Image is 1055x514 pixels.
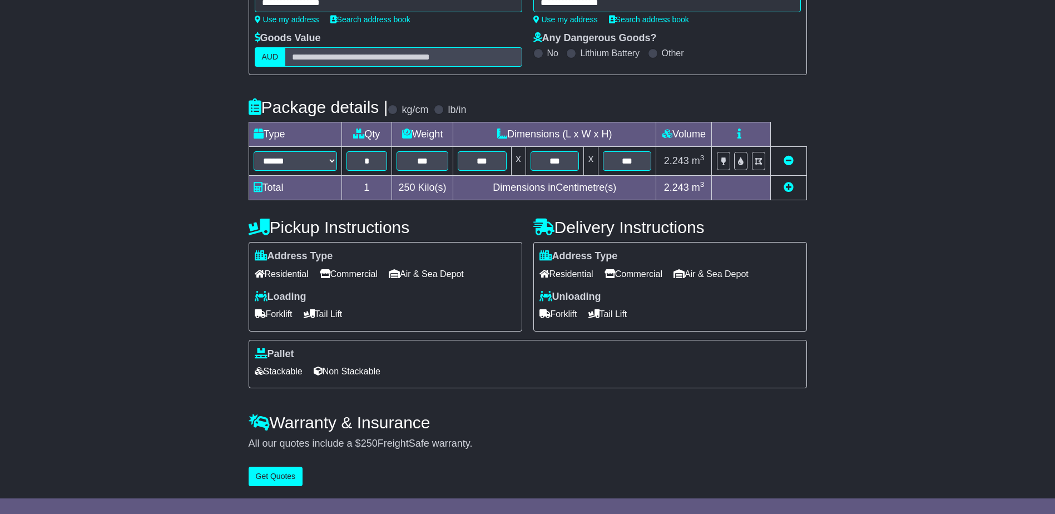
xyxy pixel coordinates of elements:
span: Forklift [539,305,577,323]
span: Residential [539,265,593,283]
a: Use my address [533,15,598,24]
a: Remove this item [784,155,794,166]
span: Commercial [320,265,378,283]
label: Address Type [539,250,618,263]
span: 2.243 [664,155,689,166]
span: m [692,155,705,166]
label: Any Dangerous Goods? [533,32,657,45]
label: Address Type [255,250,333,263]
span: 250 [361,438,378,449]
a: Use my address [255,15,319,24]
td: 1 [341,176,392,200]
h4: Package details | [249,98,388,116]
a: Search address book [609,15,689,24]
span: Stackable [255,363,303,380]
span: Residential [255,265,309,283]
span: Non Stackable [314,363,380,380]
button: Get Quotes [249,467,303,486]
td: Weight [392,122,453,147]
h4: Delivery Instructions [533,218,807,236]
td: Kilo(s) [392,176,453,200]
span: Forklift [255,305,293,323]
td: Qty [341,122,392,147]
h4: Pickup Instructions [249,218,522,236]
label: AUD [255,47,286,67]
label: Pallet [255,348,294,360]
td: Dimensions (L x W x H) [453,122,656,147]
span: 2.243 [664,182,689,193]
label: Goods Value [255,32,321,45]
a: Search address book [330,15,410,24]
span: Commercial [605,265,662,283]
td: Total [249,176,341,200]
span: Air & Sea Depot [673,265,749,283]
label: kg/cm [402,104,428,116]
sup: 3 [700,154,705,162]
td: Dimensions in Centimetre(s) [453,176,656,200]
label: No [547,48,558,58]
label: Other [662,48,684,58]
label: Loading [255,291,306,303]
sup: 3 [700,180,705,189]
span: Tail Lift [304,305,343,323]
td: Type [249,122,341,147]
td: Volume [656,122,712,147]
span: Air & Sea Depot [389,265,464,283]
label: lb/in [448,104,466,116]
label: Lithium Battery [580,48,640,58]
td: x [511,147,526,176]
label: Unloading [539,291,601,303]
span: m [692,182,705,193]
span: Tail Lift [588,305,627,323]
td: x [583,147,598,176]
a: Add new item [784,182,794,193]
div: All our quotes include a $ FreightSafe warranty. [249,438,807,450]
h4: Warranty & Insurance [249,413,807,432]
span: 250 [399,182,415,193]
